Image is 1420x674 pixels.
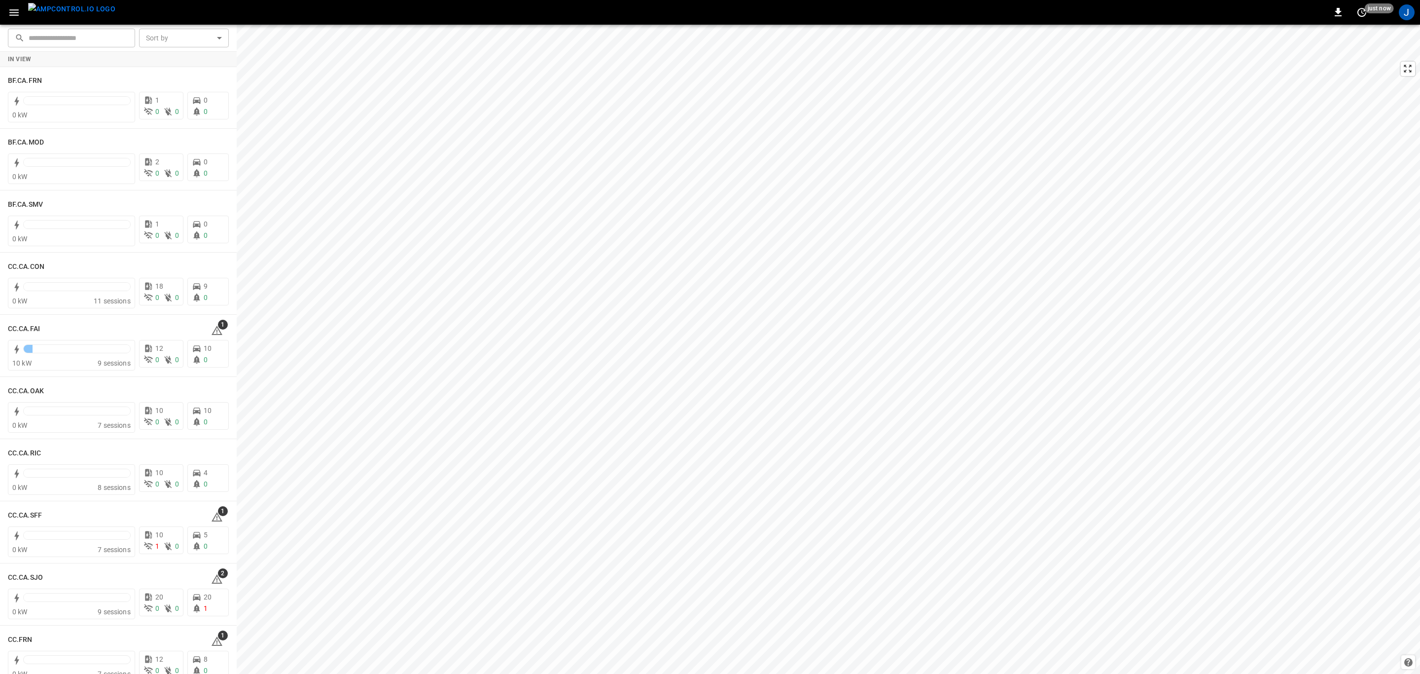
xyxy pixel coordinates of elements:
span: 0 [155,169,159,177]
span: 0 kW [12,608,28,616]
span: 12 [155,344,163,352]
h6: BF.CA.SMV [8,199,43,210]
span: 10 kW [12,359,32,367]
h6: CC.CA.SFF [8,510,42,521]
span: 0 [175,604,179,612]
h6: CC.CA.CON [8,262,44,272]
span: 1 [218,506,228,516]
h6: CC.CA.OAK [8,386,44,397]
span: 0 [155,604,159,612]
span: 1 [218,320,228,330]
span: 11 sessions [94,297,131,305]
span: 10 [204,407,212,414]
span: 0 kW [12,297,28,305]
span: 0 [204,220,208,228]
span: 0 kW [12,421,28,429]
span: 0 kW [12,111,28,119]
span: 0 [204,231,208,239]
span: 0 kW [12,484,28,491]
span: 0 [155,294,159,301]
span: 0 [204,96,208,104]
span: 0 [155,356,159,364]
span: 10 [155,469,163,477]
canvas: Map [237,25,1420,674]
span: 2 [218,568,228,578]
span: 0 kW [12,235,28,243]
span: just now [1365,3,1394,13]
span: 0 [204,158,208,166]
h6: CC.CA.SJO [8,572,43,583]
span: 7 sessions [98,421,131,429]
img: ampcontrol.io logo [28,3,115,15]
span: 0 [204,542,208,550]
span: 8 [204,655,208,663]
span: 0 [175,418,179,426]
span: 0 kW [12,546,28,554]
span: 1 [204,604,208,612]
span: 0 [204,108,208,115]
span: 10 [155,531,163,539]
span: 0 [204,169,208,177]
span: 5 [204,531,208,539]
span: 0 [204,356,208,364]
span: 18 [155,282,163,290]
span: 0 [175,542,179,550]
span: 0 [175,231,179,239]
span: 7 sessions [98,546,131,554]
strong: In View [8,56,32,63]
span: 10 [155,407,163,414]
span: 2 [155,158,159,166]
span: 9 sessions [98,359,131,367]
span: 0 [204,418,208,426]
span: 0 [175,480,179,488]
span: 12 [155,655,163,663]
span: 8 sessions [98,484,131,491]
span: 9 [204,282,208,290]
h6: BF.CA.FRN [8,75,42,86]
h6: CC.FRN [8,635,33,645]
h6: BF.CA.MOD [8,137,44,148]
span: 0 [175,169,179,177]
span: 1 [155,542,159,550]
span: 0 [204,294,208,301]
span: 4 [204,469,208,477]
span: 20 [204,593,212,601]
span: 10 [204,344,212,352]
span: 0 [175,108,179,115]
div: profile-icon [1399,4,1415,20]
span: 0 [175,356,179,364]
span: 0 [175,294,179,301]
span: 0 [155,231,159,239]
span: 0 [155,480,159,488]
h6: CC.CA.FAI [8,324,40,335]
span: 0 [155,108,159,115]
span: 0 kW [12,173,28,181]
span: 0 [204,480,208,488]
h6: CC.CA.RIC [8,448,41,459]
span: 1 [155,220,159,228]
span: 1 [218,631,228,640]
span: 0 [155,418,159,426]
span: 20 [155,593,163,601]
span: 1 [155,96,159,104]
span: 9 sessions [98,608,131,616]
button: set refresh interval [1354,4,1370,20]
